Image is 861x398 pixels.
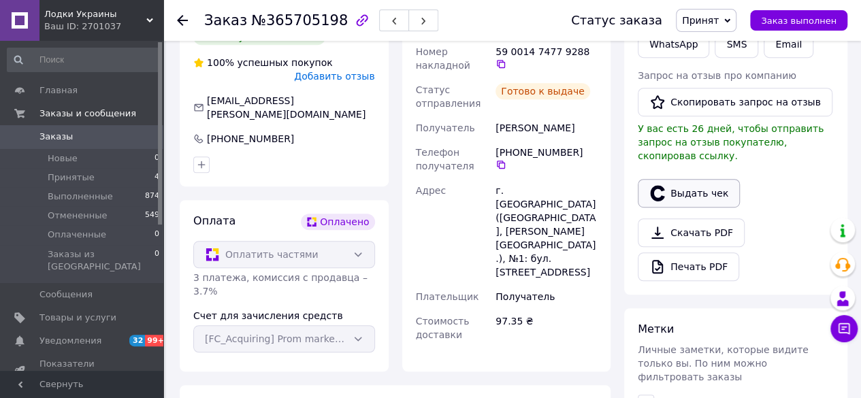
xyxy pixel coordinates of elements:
button: Чат с покупателем [830,315,858,342]
div: 59 0014 7477 9288 [496,45,597,69]
div: Счет для зачисления средств [193,309,375,322]
span: Главная [39,84,78,97]
span: Заказ [204,12,247,29]
a: WhatsApp [638,31,709,58]
span: 549 [145,210,159,222]
span: Товары и услуги [39,312,116,324]
span: Заказы и сообщения [39,107,136,120]
button: SMS [715,31,758,58]
span: 0 [155,248,159,273]
span: Выполненные [48,190,113,203]
span: Добавить отзыв [294,71,374,82]
div: успешных покупок [193,56,333,69]
span: Метки [638,322,674,335]
span: Заказы [39,131,73,143]
span: Оплата [193,214,235,227]
span: Стоимость доставки [416,316,470,340]
div: Ваш ID: 2701037 [44,20,163,33]
a: Печать PDF [638,252,739,281]
input: Поиск [7,48,161,72]
div: Готово к выдаче [496,83,589,99]
span: Новые [48,152,78,165]
span: 99+ [145,335,167,346]
div: Оплачено [301,214,374,230]
span: 4 [155,171,159,184]
a: Скачать PDF [638,218,745,247]
span: [EMAIL_ADDRESS][PERSON_NAME][DOMAIN_NAME] [207,95,365,120]
span: Лодки Украины [44,8,146,20]
button: Заказ выполнен [750,10,847,31]
div: Вернуться назад [177,14,188,27]
span: 3 платежа, комиссия с продавца – 3.7% [193,272,368,297]
span: 0 [155,229,159,241]
span: Запрос на отзыв про компанию [638,70,796,81]
span: Номер накладной [416,46,470,71]
span: Оплаченные [48,229,106,241]
span: Заказы из [GEOGRAPHIC_DATA] [48,248,155,273]
span: Адрес [416,185,446,196]
div: [PHONE_NUMBER] [496,146,597,170]
span: 100% [207,57,234,68]
button: Выдать чек [638,179,740,208]
span: Статус отправления [416,84,481,109]
span: Личные заметки, которые видите только вы. По ним можно фильтровать заказы [638,344,809,382]
div: Статус заказа [571,14,662,27]
span: Отмененные [48,210,107,222]
span: 32 [129,335,145,346]
span: Получатель [416,122,475,133]
span: Показатели работы компании [39,358,126,382]
div: г. [GEOGRAPHIC_DATA] ([GEOGRAPHIC_DATA], [PERSON_NAME][GEOGRAPHIC_DATA].), №1: бул. [STREET_ADDRESS] [493,178,600,284]
span: У вас есть 26 дней, чтобы отправить запрос на отзыв покупателю, скопировав ссылку. [638,123,824,161]
div: Получатель [493,284,600,309]
div: 97.35 ₴ [493,309,600,347]
span: Принятые [48,171,95,184]
button: Скопировать запрос на отзыв [638,88,832,116]
span: 874 [145,190,159,203]
button: Email [764,31,813,58]
span: Плательщик [416,291,479,302]
span: Заказ выполнен [761,16,836,26]
span: №365705198 [251,12,348,29]
div: [PERSON_NAME] [493,116,600,140]
span: Уведомления [39,335,101,347]
span: Сообщения [39,288,93,301]
span: Телефон получателя [416,147,474,171]
span: Принят [682,15,719,26]
div: [PHONE_NUMBER] [206,132,295,146]
span: 0 [155,152,159,165]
